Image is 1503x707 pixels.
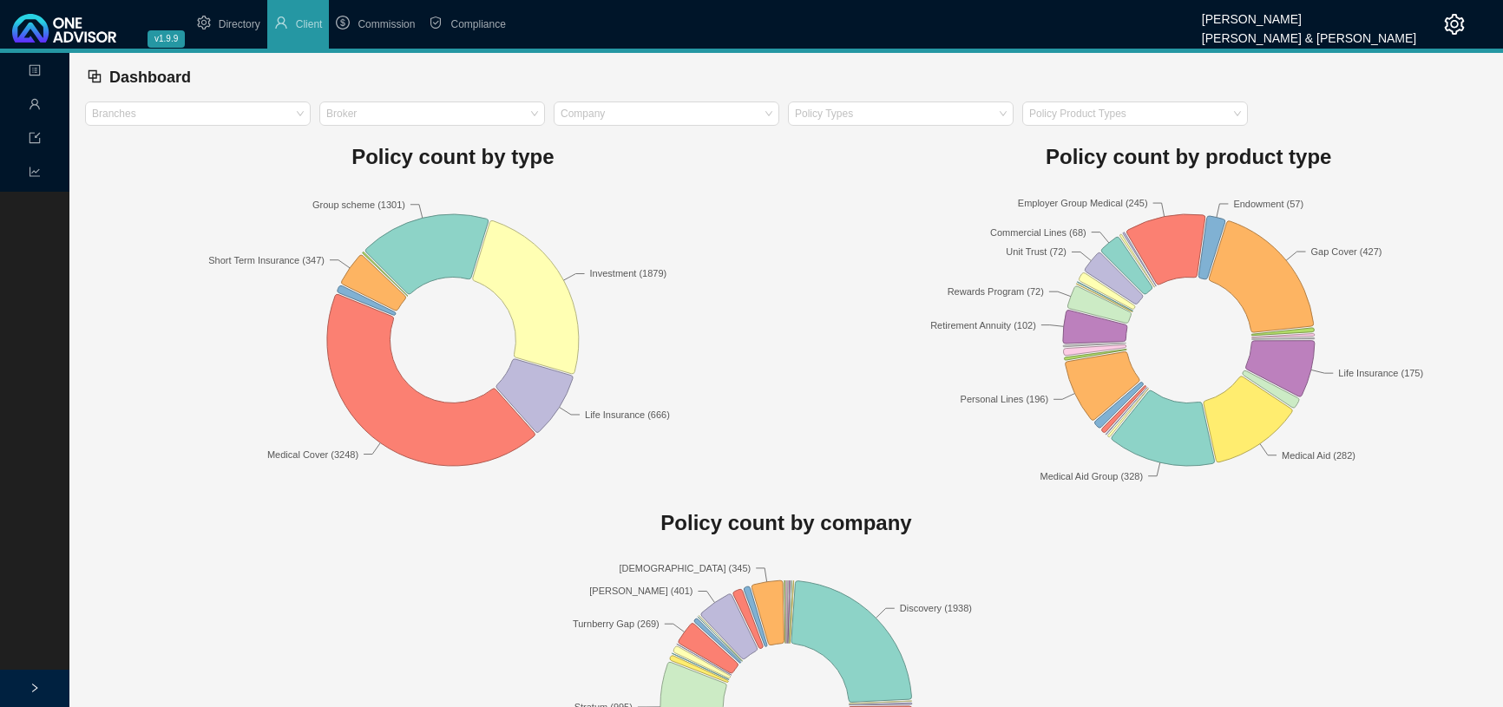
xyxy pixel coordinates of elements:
[30,683,40,693] span: right
[1282,450,1355,461] text: Medical Aid (282)
[312,200,405,210] text: Group scheme (1301)
[1040,471,1143,481] text: Medical Aid Group (328)
[1338,368,1423,378] text: Life Insurance (175)
[85,140,821,174] h1: Policy count by type
[109,69,191,86] span: Dashboard
[1444,14,1465,35] span: setting
[29,91,41,121] span: user
[29,125,41,155] span: import
[1006,247,1067,258] text: Unit Trust (72)
[930,320,1036,331] text: Retirement Annuity (102)
[29,57,41,88] span: profile
[267,449,358,460] text: Medical Cover (3248)
[589,586,692,597] text: [PERSON_NAME] (401)
[1202,4,1416,23] div: [PERSON_NAME]
[450,18,505,30] span: Compliance
[358,18,415,30] span: Commission
[336,16,350,29] span: dollar
[900,604,972,614] text: Discovery (1938)
[296,18,323,30] span: Client
[12,14,116,43] img: 2df55531c6924b55f21c4cf5d4484680-logo-light.svg
[219,18,260,30] span: Directory
[960,394,1048,404] text: Personal Lines (196)
[1202,23,1416,43] div: [PERSON_NAME] & [PERSON_NAME]
[429,16,443,29] span: safety
[87,69,102,84] span: block
[990,227,1086,238] text: Commercial Lines (68)
[619,563,751,573] text: [DEMOGRAPHIC_DATA] (345)
[1233,199,1303,209] text: Endowment (57)
[208,255,325,265] text: Short Term Insurance (347)
[585,409,670,420] text: Life Insurance (666)
[85,506,1487,540] h1: Policy count by company
[148,30,185,48] span: v1.9.9
[947,286,1043,297] text: Rewards Program (72)
[29,159,41,189] span: line-chart
[274,16,288,29] span: user
[197,16,211,29] span: setting
[1310,246,1382,257] text: Gap Cover (427)
[590,269,667,279] text: Investment (1879)
[573,619,660,629] text: Turnberry Gap (269)
[1018,198,1148,208] text: Employer Group Medical (245)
